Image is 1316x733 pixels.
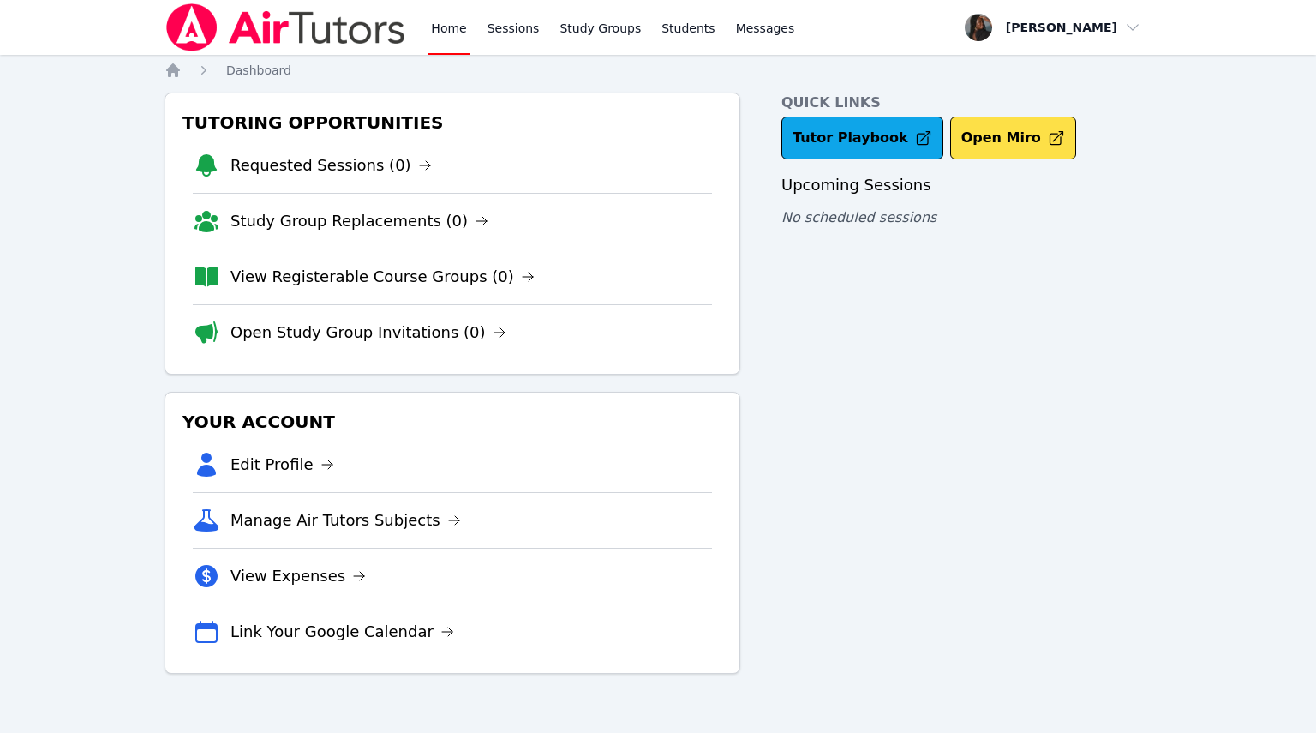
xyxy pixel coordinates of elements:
[179,406,726,437] h3: Your Account
[230,564,366,588] a: View Expenses
[781,93,1151,113] h4: Quick Links
[226,62,291,79] a: Dashboard
[164,62,1151,79] nav: Breadcrumb
[164,3,407,51] img: Air Tutors
[781,173,1151,197] h3: Upcoming Sessions
[226,63,291,77] span: Dashboard
[230,453,334,477] a: Edit Profile
[781,117,943,159] a: Tutor Playbook
[230,620,454,644] a: Link Your Google Calendar
[230,321,506,345] a: Open Study Group Invitations (0)
[230,265,535,289] a: View Registerable Course Groups (0)
[230,153,432,177] a: Requested Sessions (0)
[179,107,726,138] h3: Tutoring Opportunities
[736,20,795,37] span: Messages
[230,508,461,532] a: Manage Air Tutors Subjects
[230,209,488,233] a: Study Group Replacements (0)
[950,117,1076,159] button: Open Miro
[781,209,936,225] span: No scheduled sessions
